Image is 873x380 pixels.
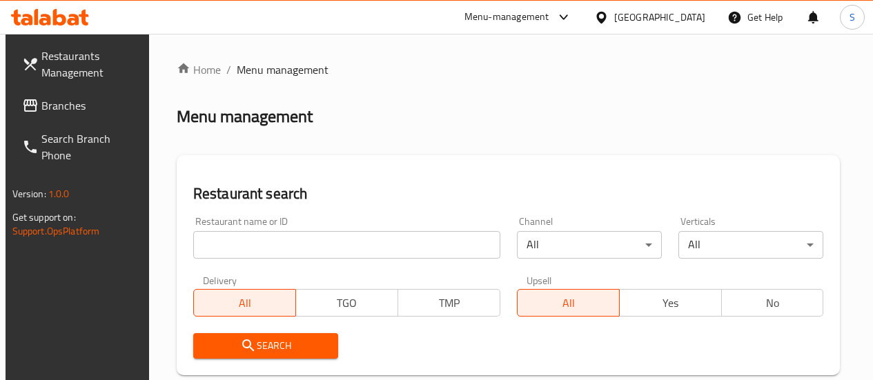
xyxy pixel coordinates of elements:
[41,130,140,163] span: Search Branch Phone
[464,9,549,26] div: Menu-management
[193,289,296,317] button: All
[177,106,313,128] h2: Menu management
[226,61,231,78] li: /
[12,185,46,203] span: Version:
[177,61,221,78] a: Home
[193,231,500,259] input: Search for restaurant name or ID..
[237,61,328,78] span: Menu management
[204,337,327,354] span: Search
[295,289,398,317] button: TGO
[11,122,151,172] a: Search Branch Phone
[527,275,552,285] label: Upsell
[177,61,841,78] nav: breadcrumb
[727,293,818,313] span: No
[523,293,614,313] span: All
[199,293,291,313] span: All
[203,275,237,285] label: Delivery
[850,10,855,25] span: S
[404,293,495,313] span: TMP
[302,293,393,313] span: TGO
[614,10,705,25] div: [GEOGRAPHIC_DATA]
[41,97,140,114] span: Branches
[193,183,824,204] h2: Restaurant search
[398,289,500,317] button: TMP
[48,185,70,203] span: 1.0.0
[619,289,722,317] button: Yes
[625,293,716,313] span: Yes
[517,231,662,259] div: All
[517,289,620,317] button: All
[721,289,824,317] button: No
[193,333,338,359] button: Search
[41,48,140,81] span: Restaurants Management
[678,231,823,259] div: All
[11,39,151,89] a: Restaurants Management
[11,89,151,122] a: Branches
[12,222,100,240] a: Support.OpsPlatform
[12,208,76,226] span: Get support on:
